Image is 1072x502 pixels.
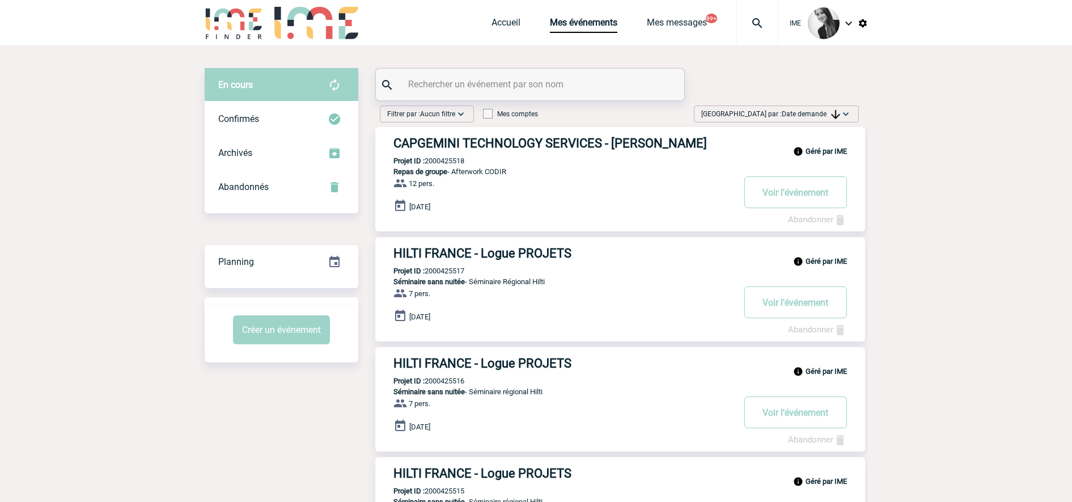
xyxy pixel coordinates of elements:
[744,396,847,428] button: Voir l'événement
[790,19,801,27] span: IME
[806,257,847,265] b: Géré par IME
[393,377,425,385] b: Projet ID :
[205,170,358,204] div: Retrouvez ici tous vos événements annulés
[387,108,455,120] span: Filtrer par :
[205,245,358,279] div: Retrouvez ici tous vos événements organisés par date et état d'avancement
[483,110,538,118] label: Mes comptes
[393,466,734,480] h3: HILTI FRANCE - Logue PROJETS
[218,113,259,124] span: Confirmés
[409,423,430,431] span: [DATE]
[647,17,707,33] a: Mes messages
[375,246,865,260] a: HILTI FRANCE - Logue PROJETS
[375,466,865,480] a: HILTI FRANCE - Logue PROJETS
[409,399,430,408] span: 7 pers.
[831,110,840,119] img: arrow_downward.png
[806,367,847,376] b: Géré par IME
[550,17,617,33] a: Mes événements
[793,476,803,487] img: info_black_24dp.svg
[701,108,840,120] span: [GEOGRAPHIC_DATA] par :
[744,286,847,318] button: Voir l'événement
[808,7,840,39] img: 101050-0.jpg
[840,108,851,120] img: baseline_expand_more_white_24dp-b.png
[393,356,734,370] h3: HILTI FRANCE - Logue PROJETS
[744,176,847,208] button: Voir l'événement
[806,147,847,155] b: Géré par IME
[393,387,465,396] span: Séminaire sans nuitée
[375,267,464,275] p: 2000425517
[393,487,425,495] b: Projet ID :
[218,182,269,192] span: Abandonnés
[409,313,430,321] span: [DATE]
[218,79,253,90] span: En cours
[393,167,447,176] span: Repas de groupe
[205,244,358,278] a: Planning
[393,157,425,165] b: Projet ID :
[218,256,254,267] span: Planning
[205,7,264,39] img: IME-Finder
[455,108,467,120] img: baseline_expand_more_white_24dp-b.png
[218,147,252,158] span: Archivés
[420,110,455,118] span: Aucun filtre
[375,356,865,370] a: HILTI FRANCE - Logue PROJETS
[375,157,464,165] p: 2000425518
[375,387,734,396] p: - Séminaire régional Hilti
[205,136,358,170] div: Retrouvez ici tous les événements que vous avez décidé d'archiver
[788,324,847,335] a: Abandonner
[793,366,803,377] img: info_black_24dp.svg
[793,256,803,267] img: info_black_24dp.svg
[375,167,734,176] p: - Afterwork CODIR
[788,434,847,445] a: Abandonner
[393,267,425,275] b: Projet ID :
[706,14,717,23] button: 99+
[409,289,430,298] span: 7 pers.
[205,68,358,102] div: Retrouvez ici tous vos évènements avant confirmation
[393,277,465,286] span: Séminaire sans nuitée
[375,136,865,150] a: CAPGEMINI TECHNOLOGY SERVICES - [PERSON_NAME]
[782,110,840,118] span: Date demande
[375,487,464,495] p: 2000425515
[375,377,464,385] p: 2000425516
[409,203,430,211] span: [DATE]
[393,136,734,150] h3: CAPGEMINI TECHNOLOGY SERVICES - [PERSON_NAME]
[409,179,434,188] span: 12 pers.
[375,277,734,286] p: - Séminaire Régional Hilti
[806,477,847,486] b: Géré par IME
[233,315,330,344] button: Créer un événement
[788,214,847,225] a: Abandonner
[393,246,734,260] h3: HILTI FRANCE - Logue PROJETS
[491,17,520,33] a: Accueil
[793,146,803,157] img: info_black_24dp.svg
[405,76,658,92] input: Rechercher un événement par son nom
